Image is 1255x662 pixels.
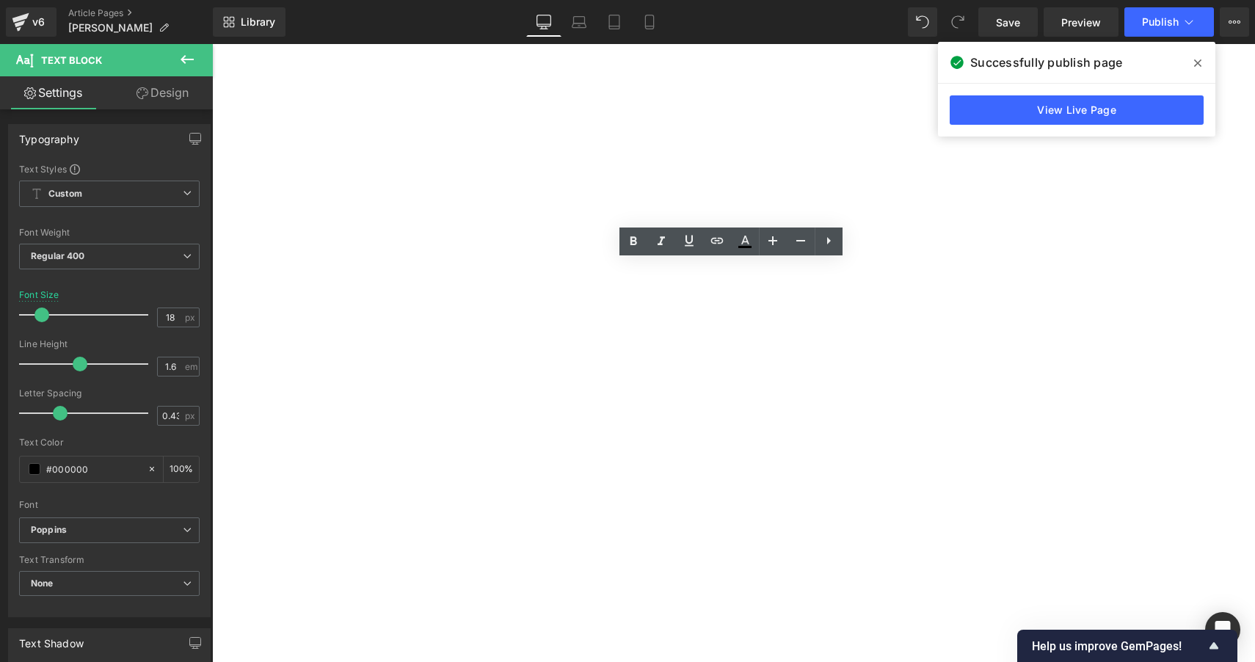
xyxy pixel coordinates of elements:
[526,7,561,37] a: Desktop
[19,125,79,145] div: Typography
[31,250,85,261] b: Regular 400
[241,15,275,29] span: Library
[213,7,285,37] a: New Library
[46,461,140,477] input: Color
[996,15,1020,30] span: Save
[1205,612,1240,647] div: Open Intercom Messenger
[908,7,937,37] button: Undo
[19,555,200,565] div: Text Transform
[1061,15,1101,30] span: Preview
[31,578,54,589] b: None
[1142,16,1179,28] span: Publish
[68,7,213,19] a: Article Pages
[185,411,197,421] span: px
[970,54,1122,71] span: Successfully publish page
[19,437,200,448] div: Text Color
[185,362,197,371] span: em
[19,339,200,349] div: Line Height
[943,7,972,37] button: Redo
[19,228,200,238] div: Font Weight
[48,188,82,200] b: Custom
[68,22,153,34] span: [PERSON_NAME]
[1220,7,1249,37] button: More
[19,500,200,510] div: Font
[6,7,57,37] a: v6
[1044,7,1118,37] a: Preview
[1124,7,1214,37] button: Publish
[31,524,67,536] i: Poppins
[597,7,632,37] a: Tablet
[19,163,200,175] div: Text Styles
[19,629,84,650] div: Text Shadow
[185,313,197,322] span: px
[19,290,59,300] div: Font Size
[109,76,216,109] a: Design
[41,54,102,66] span: Text Block
[1032,637,1223,655] button: Show survey - Help us improve GemPages!
[164,457,199,482] div: %
[632,7,667,37] a: Mobile
[950,95,1204,125] a: View Live Page
[561,7,597,37] a: Laptop
[29,12,48,32] div: v6
[1032,639,1205,653] span: Help us improve GemPages!
[19,388,200,399] div: Letter Spacing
